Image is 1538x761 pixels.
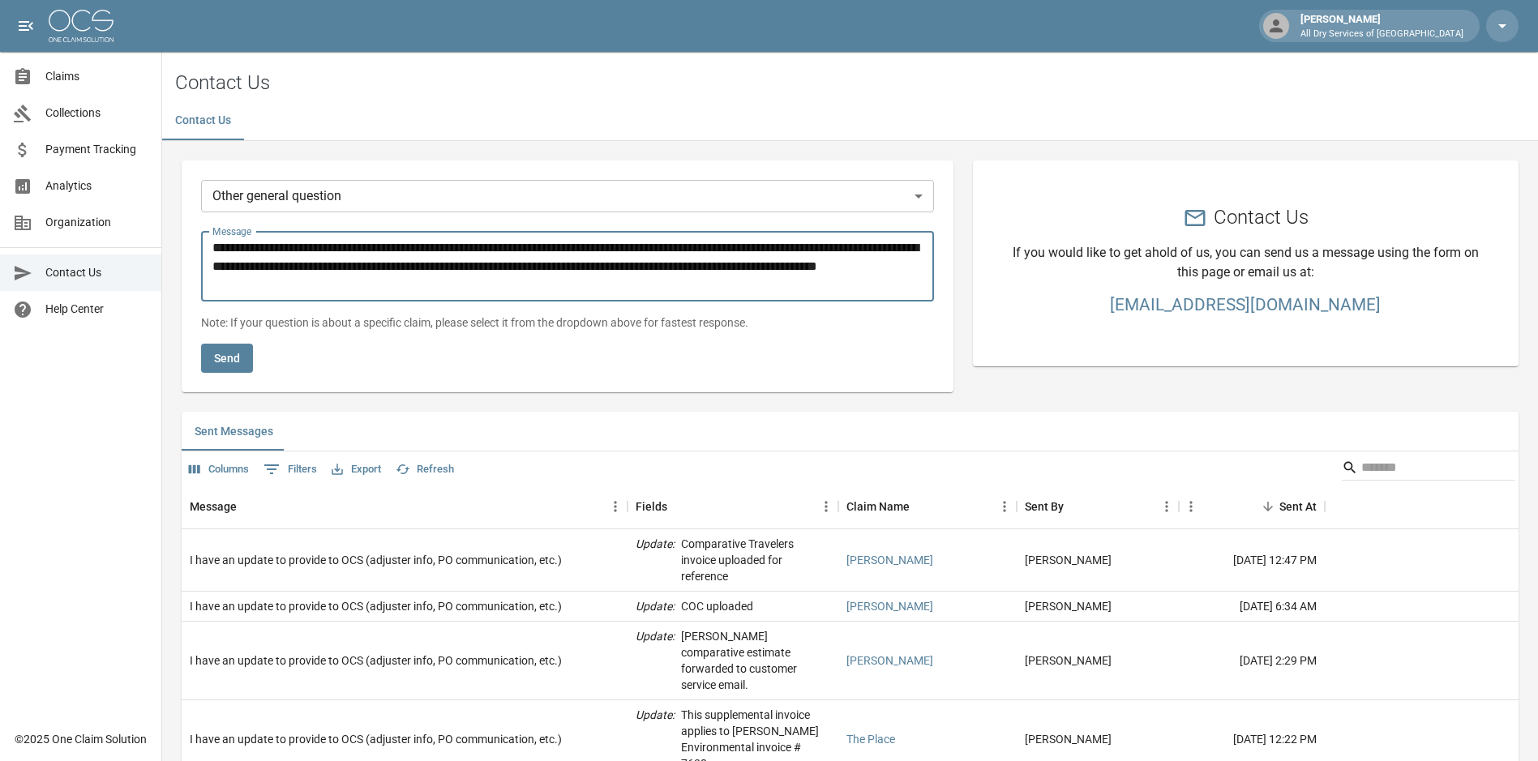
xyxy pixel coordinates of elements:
a: [PERSON_NAME] [846,652,933,669]
button: Contact Us [162,101,244,140]
div: Sent At [1279,484,1317,529]
div: Claim Name [838,484,1017,529]
p: [PERSON_NAME] comparative estimate forwarded to customer service email. [681,628,830,693]
span: Contact Us [45,264,148,281]
span: Claims [45,68,148,85]
div: Search [1342,455,1515,484]
div: Other general question [201,180,934,212]
a: [PERSON_NAME] [846,598,933,614]
p: Comparative Travelers invoice uploaded for reference [681,536,830,584]
span: Collections [45,105,148,122]
p: COC uploaded [681,598,753,614]
button: Sort [667,495,690,518]
span: Help Center [45,301,148,318]
div: Joe Antonelli [1025,552,1112,568]
button: Sort [1257,495,1279,518]
div: Claim Name [846,484,910,529]
a: [EMAIL_ADDRESS][DOMAIN_NAME] [1012,295,1480,314]
span: Organization [45,214,148,231]
div: Joe Antonelli [1025,598,1112,614]
a: [PERSON_NAME] [846,552,933,568]
button: Sort [1064,495,1086,518]
div: Message [190,484,237,529]
h2: Contact Us [175,71,1538,95]
div: [DATE] 2:29 PM [1179,622,1325,700]
button: Sent Messages [182,412,286,451]
span: Payment Tracking [45,141,148,158]
div: dynamic tabs [162,101,1538,140]
div: Fields [628,484,838,529]
div: Fields [636,484,667,529]
div: Sent By [1025,484,1064,529]
a: The Place [846,731,895,747]
button: Sort [910,495,932,518]
p: All Dry Services of [GEOGRAPHIC_DATA] [1300,28,1463,41]
div: Joe Antonelli [1025,652,1112,669]
div: [DATE] 12:47 PM [1179,529,1325,592]
h2: Contact Us [1214,206,1309,229]
button: Show filters [259,456,321,482]
p: Note: If your question is about a specific claim, please select it from the dropdown above for fa... [201,314,934,331]
div: related-list tabs [182,412,1519,451]
div: Message [182,484,628,529]
div: I have an update to provide to OCS (adjuster info, PO communication, etc.) [190,731,562,747]
button: Menu [1179,494,1203,519]
button: Export [328,457,385,482]
button: Sort [237,495,259,518]
p: If you would like to get ahold of us, you can send us a message using the form on this page or em... [1012,243,1480,282]
div: © 2025 One Claim Solution [15,731,147,747]
label: Message [212,224,251,238]
button: Select columns [185,457,253,482]
button: Menu [603,494,628,519]
div: [PERSON_NAME] [1294,11,1470,41]
div: I have an update to provide to OCS (adjuster info, PO communication, etc.) [190,652,562,669]
p: Update : [636,536,675,584]
button: Menu [992,494,1017,519]
span: Analytics [45,177,148,195]
button: Menu [1155,494,1179,519]
div: Joe Antonelli [1025,731,1112,747]
p: Update : [636,598,675,614]
button: Refresh [392,457,458,482]
img: ocs-logo-white-transparent.png [49,10,114,42]
p: Update : [636,628,675,693]
div: [DATE] 6:34 AM [1179,592,1325,622]
div: I have an update to provide to OCS (adjuster info, PO communication, etc.) [190,598,562,614]
div: Sent At [1179,484,1325,529]
button: Menu [814,494,838,519]
button: open drawer [10,10,42,42]
button: Send [201,344,253,374]
div: I have an update to provide to OCS (adjuster info, PO communication, etc.) [190,552,562,568]
div: Sent By [1017,484,1179,529]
